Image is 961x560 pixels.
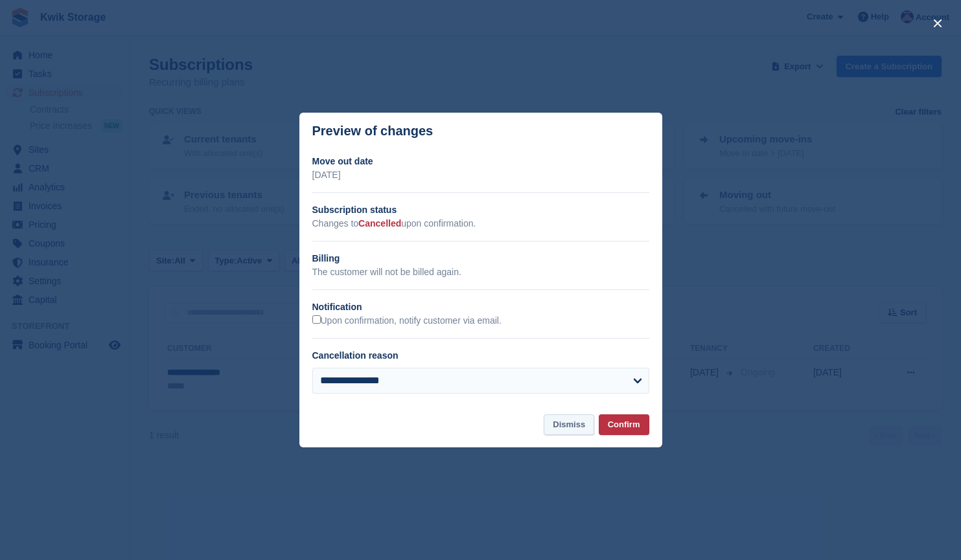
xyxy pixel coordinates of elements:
h2: Move out date [312,155,649,168]
button: Confirm [599,414,649,436]
p: Preview of changes [312,124,434,139]
button: Dismiss [544,414,594,436]
h2: Notification [312,300,649,314]
p: The customer will not be billed again. [312,265,649,279]
span: Cancelled [358,218,401,229]
h2: Billing [312,252,649,265]
h2: Subscription status [312,203,649,217]
p: Changes to upon confirmation. [312,217,649,230]
button: close [927,13,948,34]
input: Upon confirmation, notify customer via email. [312,315,321,324]
label: Upon confirmation, notify customer via email. [312,315,502,327]
label: Cancellation reason [312,350,399,361]
p: [DATE] [312,168,649,182]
